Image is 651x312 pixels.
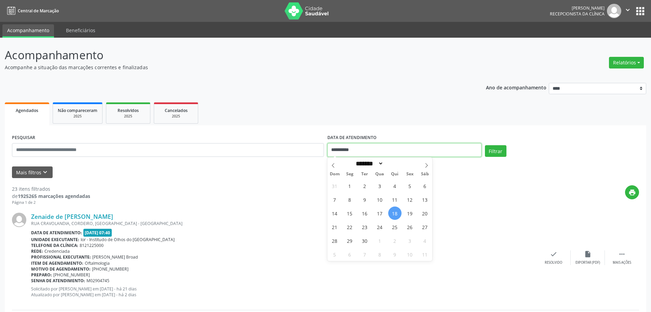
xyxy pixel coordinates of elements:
a: Beneficiários [61,24,100,36]
span: Oftalmologia [85,260,110,266]
a: Acompanhamento [2,24,54,38]
div: Mais ações [613,260,631,265]
span: [PERSON_NAME] Broad [92,254,138,260]
span: Setembro 23, 2025 [358,220,371,234]
span: Sáb [417,172,432,176]
span: Setembro 19, 2025 [403,207,417,220]
span: Setembro 12, 2025 [403,193,417,206]
button: Relatórios [609,57,644,68]
span: Setembro 22, 2025 [343,220,356,234]
button: Filtrar [485,145,506,157]
span: Outubro 10, 2025 [403,248,417,261]
span: Setembro 30, 2025 [358,234,371,247]
b: Profissional executante: [31,254,91,260]
button: Mais filtroskeyboard_arrow_down [12,166,53,178]
b: Rede: [31,248,43,254]
span: Setembro 9, 2025 [358,193,371,206]
span: Setembro 27, 2025 [418,220,432,234]
label: DATA DE ATENDIMENTO [327,133,377,143]
span: Não compareceram [58,108,97,113]
span: Seg [342,172,357,176]
span: Resolvidos [118,108,139,113]
button:  [621,4,634,18]
span: Outubro 4, 2025 [418,234,432,247]
div: 23 itens filtrados [12,185,90,192]
span: Outubro 7, 2025 [358,248,371,261]
span: [PHONE_NUMBER] [92,266,128,272]
b: Senha de atendimento: [31,278,85,284]
span: Setembro 8, 2025 [343,193,356,206]
i: insert_drive_file [584,250,592,258]
span: Setembro 17, 2025 [373,207,386,220]
span: [DATE] 07:40 [83,229,112,237]
b: Data de atendimento: [31,230,82,236]
span: Cancelados [165,108,188,113]
span: Setembro 16, 2025 [358,207,371,220]
div: Página 1 de 2 [12,200,90,205]
a: Central de Marcação [5,5,59,16]
span: [PHONE_NUMBER] [53,272,90,278]
i: keyboard_arrow_down [41,169,49,176]
span: Setembro 2, 2025 [358,179,371,192]
span: Setembro 18, 2025 [388,207,402,220]
i: check [550,250,557,258]
span: Outubro 1, 2025 [373,234,386,247]
p: Acompanhe a situação das marcações correntes e finalizadas [5,64,454,71]
span: Qua [372,172,387,176]
span: Outubro 8, 2025 [373,248,386,261]
span: Outubro 2, 2025 [388,234,402,247]
span: M02904745 [86,278,109,284]
span: Setembro 25, 2025 [388,220,402,234]
span: Setembro 1, 2025 [343,179,356,192]
span: Setembro 11, 2025 [388,193,402,206]
button: apps [634,5,646,17]
span: Agendados [16,108,38,113]
span: Setembro 6, 2025 [418,179,432,192]
span: Setembro 10, 2025 [373,193,386,206]
p: Solicitado por [PERSON_NAME] em [DATE] - há 21 dias Atualizado por [PERSON_NAME] em [DATE] - há 2... [31,286,537,298]
span: Outubro 3, 2025 [403,234,417,247]
span: Outubro 5, 2025 [328,248,341,261]
span: Ter [357,172,372,176]
i:  [624,6,632,14]
input: Year [383,160,406,167]
span: Setembro 5, 2025 [403,179,417,192]
span: Outubro 6, 2025 [343,248,356,261]
span: Setembro 13, 2025 [418,193,432,206]
span: Ior - Institudo de Olhos do [GEOGRAPHIC_DATA] [81,237,175,242]
div: 2025 [159,114,193,119]
span: Setembro 26, 2025 [403,220,417,234]
span: Sex [402,172,417,176]
span: Agosto 31, 2025 [328,179,341,192]
span: Setembro 21, 2025 [328,220,341,234]
span: Setembro 7, 2025 [328,193,341,206]
div: RUA CRAVOLANDIA, CORDEIRO, [GEOGRAPHIC_DATA] - [GEOGRAPHIC_DATA] [31,221,537,226]
span: Outubro 11, 2025 [418,248,432,261]
i:  [618,250,626,258]
span: Central de Marcação [18,8,59,14]
button: print [625,185,639,199]
span: Setembro 20, 2025 [418,207,432,220]
label: PESQUISAR [12,133,35,143]
p: Ano de acompanhamento [486,83,546,91]
span: Setembro 14, 2025 [328,207,341,220]
span: Setembro 15, 2025 [343,207,356,220]
img: img [607,4,621,18]
img: img [12,213,26,227]
div: Exportar (PDF) [575,260,600,265]
span: Setembro 24, 2025 [373,220,386,234]
div: [PERSON_NAME] [550,5,605,11]
select: Month [354,160,384,167]
b: Motivo de agendamento: [31,266,91,272]
span: Setembro 4, 2025 [388,179,402,192]
span: Outubro 9, 2025 [388,248,402,261]
b: Item de agendamento: [31,260,83,266]
p: Acompanhamento [5,47,454,64]
b: Unidade executante: [31,237,79,242]
div: 2025 [111,114,145,119]
b: Telefone da clínica: [31,242,78,248]
span: Setembro 28, 2025 [328,234,341,247]
div: Resolvido [545,260,562,265]
span: Qui [387,172,402,176]
i: print [628,189,636,196]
